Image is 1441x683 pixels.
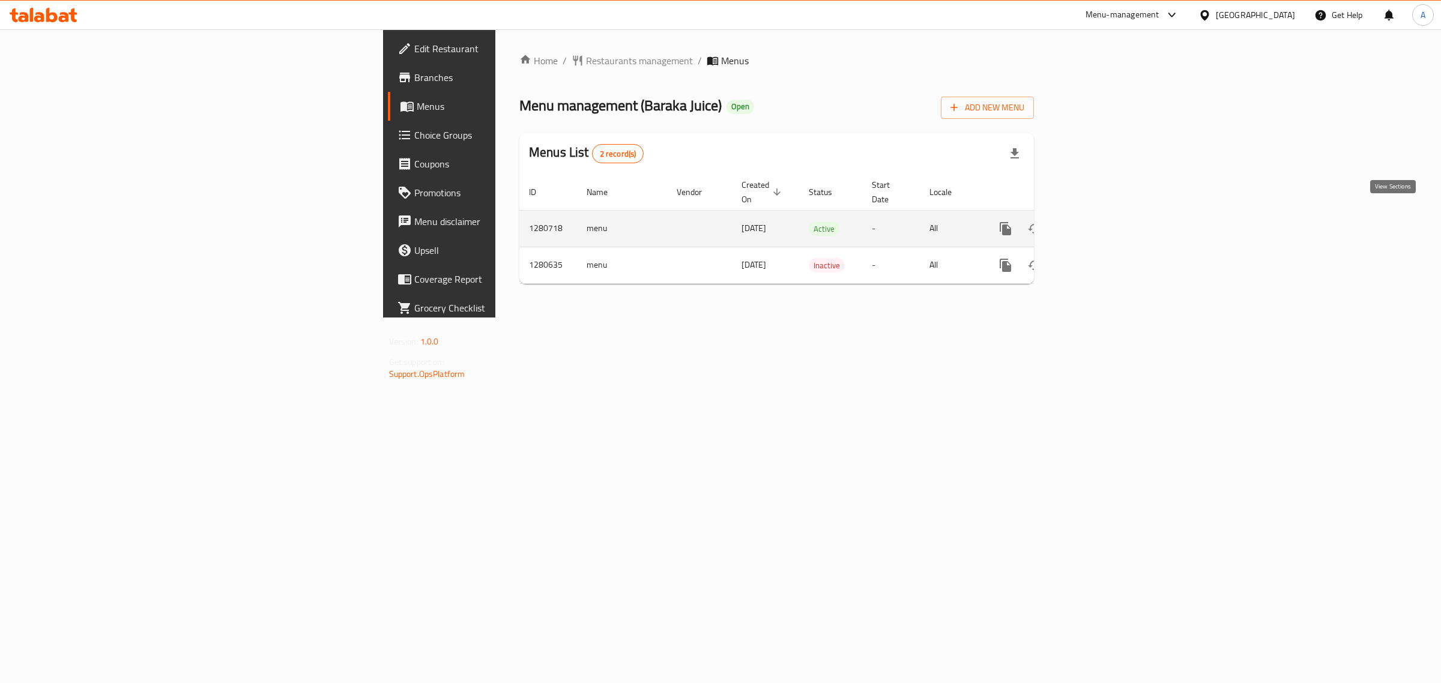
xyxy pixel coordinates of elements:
div: Total records count [592,144,644,163]
li: / [698,53,702,68]
span: Edit Restaurant [414,41,614,56]
td: - [862,210,920,247]
span: Open [727,101,754,112]
button: more [991,214,1020,243]
div: Open [727,100,754,114]
a: Grocery Checklist [388,293,624,322]
span: Choice Groups [414,128,614,142]
span: Coupons [414,157,614,171]
div: Menu-management [1086,8,1159,22]
span: 1.0.0 [420,334,439,349]
span: Start Date [872,178,905,206]
a: Coupons [388,149,624,178]
span: ID [529,185,552,199]
span: Add New Menu [950,100,1024,115]
span: Status [809,185,848,199]
a: Branches [388,63,624,92]
nav: breadcrumb [519,53,1034,68]
span: Version: [389,334,418,349]
span: Get support on: [389,354,444,370]
a: Promotions [388,178,624,207]
span: Name [587,185,623,199]
span: Locale [929,185,967,199]
div: Export file [1000,139,1029,168]
a: Choice Groups [388,121,624,149]
span: [DATE] [742,220,766,236]
button: Add New Menu [941,97,1034,119]
span: Restaurants management [586,53,693,68]
a: Upsell [388,236,624,265]
span: Menu disclaimer [414,214,614,229]
span: Inactive [809,259,845,272]
h2: Menus List [529,143,644,163]
span: Active [809,222,839,236]
button: more [991,251,1020,280]
span: [DATE] [742,257,766,272]
span: Vendor [677,185,717,199]
span: Branches [414,70,614,85]
span: Coverage Report [414,272,614,286]
table: enhanced table [519,174,1116,284]
td: All [920,247,982,283]
span: 2 record(s) [593,148,644,160]
span: Menus [417,99,614,113]
a: Coverage Report [388,265,624,293]
div: [GEOGRAPHIC_DATA] [1216,8,1295,22]
a: Edit Restaurant [388,34,624,63]
a: Menu disclaimer [388,207,624,236]
td: All [920,210,982,247]
span: Created On [742,178,785,206]
div: Inactive [809,258,845,272]
span: Grocery Checklist [414,301,614,315]
button: Change Status [1020,214,1049,243]
span: Promotions [414,185,614,200]
button: Change Status [1020,251,1049,280]
td: - [862,247,920,283]
a: Restaurants management [572,53,693,68]
th: Actions [982,174,1116,211]
span: A [1421,8,1425,22]
a: Menus [388,92,624,121]
span: Menus [721,53,749,68]
span: Upsell [414,243,614,257]
a: Support.OpsPlatform [389,366,465,382]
